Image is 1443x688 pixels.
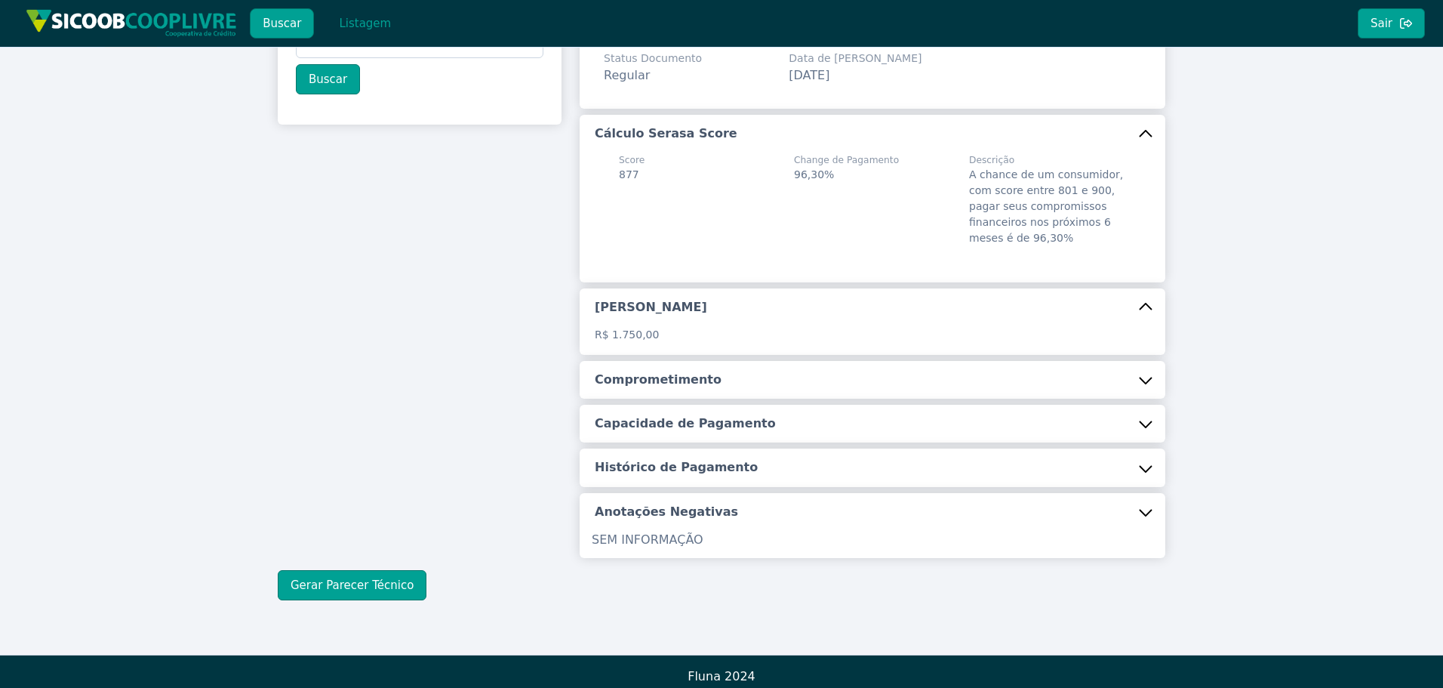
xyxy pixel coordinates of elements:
span: Regular [604,68,650,82]
span: Data de [PERSON_NAME] [789,51,921,66]
span: Change de Pagamento [794,153,899,167]
h5: Anotações Negativas [595,504,738,520]
span: R$ 1.750,00 [595,329,659,341]
span: Score [619,153,645,167]
span: 877 [619,168,639,180]
span: 96,30% [794,168,834,180]
button: Anotações Negativas [580,493,1165,531]
button: Gerar Parecer Técnico [278,570,426,600]
span: [DATE] [789,68,829,82]
button: Histórico de Pagamento [580,449,1165,486]
button: Listagem [326,8,404,39]
span: Status Documento [604,51,702,66]
button: Cálculo Serasa Score [580,115,1165,153]
button: Buscar [250,8,314,39]
h5: Comprometimento [595,372,721,388]
img: img/sicoob_cooplivre.png [26,9,237,37]
button: Comprometimento [580,361,1165,399]
button: Sair [1358,8,1425,39]
p: SEM INFORMAÇÃO [592,531,1153,549]
span: Fluna 2024 [688,669,755,683]
h5: Cálculo Serasa Score [595,125,737,142]
span: Descrição [969,153,1126,167]
h5: [PERSON_NAME] [595,299,707,316]
button: Buscar [296,64,360,94]
button: [PERSON_NAME] [580,288,1165,326]
h5: Histórico de Pagamento [595,459,758,476]
h5: Capacidade de Pagamento [595,415,776,432]
span: A chance de um consumidor, com score entre 801 e 900, pagar seus compromissos financeiros nos pró... [969,168,1123,244]
button: Capacidade de Pagamento [580,405,1165,443]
